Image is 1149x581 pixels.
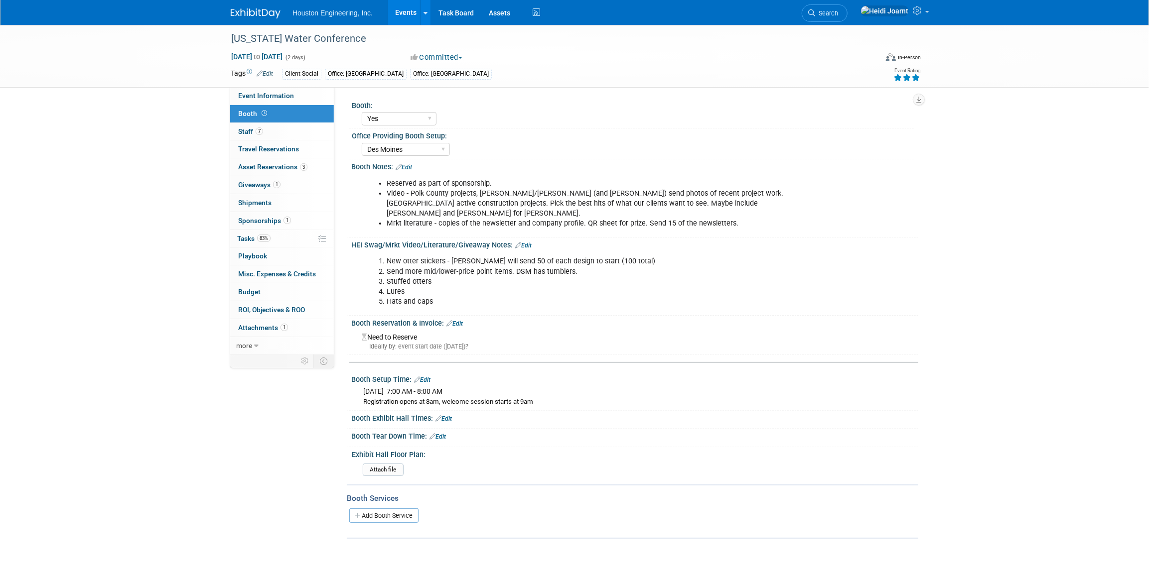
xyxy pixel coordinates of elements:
[351,237,918,250] div: HEI Swag/Mrkt Video/Literature/Giveaway Notes:
[260,110,269,117] span: Booth not reserved yet
[230,283,334,301] a: Budget
[238,127,263,135] span: Staff
[515,242,532,249] a: Edit
[236,342,252,349] span: more
[238,145,299,153] span: Travel Reservations
[230,140,334,158] a: Travel Reservations
[351,316,918,329] div: Booth Reservation & Invoice:
[281,324,288,331] span: 1
[351,411,918,424] div: Booth Exhibit Hall Times:
[387,297,803,307] li: Hats and caps
[387,219,803,229] li: Mrkt literature - copies of the newsletter and company profile. QR sheet for prize. Send 15 of th...
[861,5,909,16] img: Heidi Joarnt
[363,397,911,407] div: Registration opens at 8am, welcome session starts at 9am
[230,105,334,122] a: Booth
[407,52,466,63] button: Committed
[230,319,334,337] a: Attachments1
[352,98,914,111] div: Booth:
[230,230,334,247] a: Tasks83%
[231,52,283,61] span: [DATE] [DATE]
[238,324,288,332] span: Attachments
[230,265,334,283] a: Misc. Expenses & Credits
[893,68,920,73] div: Event Rating
[897,54,921,61] div: In-Person
[228,30,862,48] div: [US_STATE] Water Conference
[238,110,269,117] span: Booth
[802,4,848,22] a: Search
[387,277,803,287] li: Stuffed otters
[352,447,914,460] div: Exhibit Hall Floor Plan:
[292,9,373,17] span: Houston Engineering, Inc.
[300,163,307,171] span: 3
[230,212,334,230] a: Sponsorships1
[238,288,261,296] span: Budget
[410,69,492,79] div: Office: [GEOGRAPHIC_DATA]
[359,330,911,351] div: Need to Reserve
[230,247,334,265] a: Playbook
[231,8,281,18] img: ExhibitDay
[352,128,914,141] div: Office Providing Booth Setup:
[387,179,803,189] li: Reserved as part of sponsorship.
[230,301,334,319] a: ROI, Objectives & ROO
[252,53,262,61] span: to
[435,415,452,422] a: Edit
[237,234,271,242] span: Tasks
[387,287,803,297] li: Lures
[230,123,334,140] a: Staff7
[256,127,263,135] span: 7
[230,194,334,212] a: Shipments
[230,337,334,354] a: more
[387,256,803,266] li: New otter stickers - [PERSON_NAME] will send 50 of each design to start (100 total)
[238,92,294,100] span: Event Information
[314,354,334,367] td: Toggle Event Tabs
[349,508,419,523] a: Add Booth Service
[351,429,918,442] div: Booth Tear Down Time:
[231,68,273,80] td: Tags
[387,189,803,219] li: Video - Polk County projects, [PERSON_NAME]/[PERSON_NAME] (and [PERSON_NAME]) send photos of rece...
[238,306,305,314] span: ROI, Objectives & ROO
[351,159,918,172] div: Booth Notes:
[818,52,921,67] div: Event Format
[238,199,272,207] span: Shipments
[446,320,463,327] a: Edit
[257,70,273,77] a: Edit
[273,181,281,188] span: 1
[387,267,803,277] li: Send more mid/lower-price point items. DSM has tumblers.
[238,252,267,260] span: Playbook
[362,342,911,351] div: Ideally by: event start date ([DATE])?
[296,354,314,367] td: Personalize Event Tab Strip
[284,217,291,224] span: 1
[282,69,321,79] div: Client Social
[886,53,896,61] img: Format-Inperson.png
[285,54,305,61] span: (2 days)
[230,176,334,194] a: Giveaways1
[351,372,918,385] div: Booth Setup Time:
[363,387,442,395] span: [DATE] 7:00 AM - 8:00 AM
[257,234,271,242] span: 83%
[430,433,446,440] a: Edit
[414,376,431,383] a: Edit
[238,270,316,278] span: Misc. Expenses & Credits
[230,87,334,105] a: Event Information
[238,163,307,171] span: Asset Reservations
[238,181,281,189] span: Giveaways
[396,164,412,171] a: Edit
[238,217,291,225] span: Sponsorships
[815,9,838,17] span: Search
[230,158,334,176] a: Asset Reservations3
[347,493,918,504] div: Booth Services
[325,69,407,79] div: Office: [GEOGRAPHIC_DATA]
